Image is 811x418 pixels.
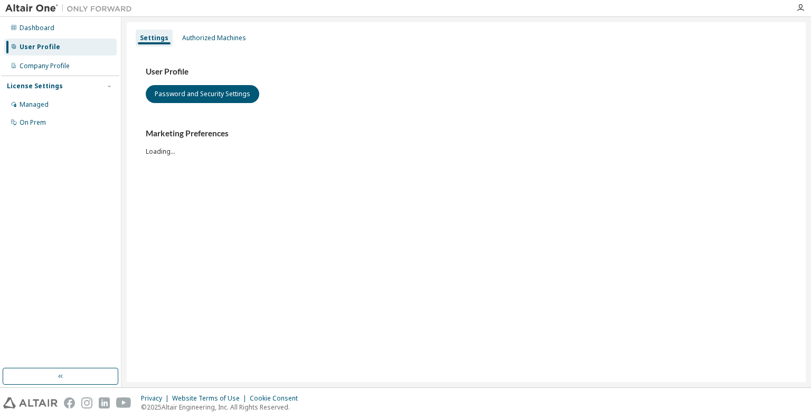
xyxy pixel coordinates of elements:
div: License Settings [7,82,63,90]
div: On Prem [20,118,46,127]
div: Cookie Consent [250,394,304,403]
h3: User Profile [146,67,787,77]
div: Authorized Machines [182,34,246,42]
img: youtube.svg [116,397,131,408]
div: Settings [140,34,168,42]
div: Website Terms of Use [172,394,250,403]
div: Loading... [146,128,787,155]
p: © 2025 Altair Engineering, Inc. All Rights Reserved. [141,403,304,412]
div: User Profile [20,43,60,51]
img: linkedin.svg [99,397,110,408]
img: facebook.svg [64,397,75,408]
img: instagram.svg [81,397,92,408]
img: Altair One [5,3,137,14]
div: Dashboard [20,24,54,32]
div: Managed [20,100,49,109]
button: Password and Security Settings [146,85,259,103]
div: Company Profile [20,62,70,70]
div: Privacy [141,394,172,403]
h3: Marketing Preferences [146,128,787,139]
img: altair_logo.svg [3,397,58,408]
